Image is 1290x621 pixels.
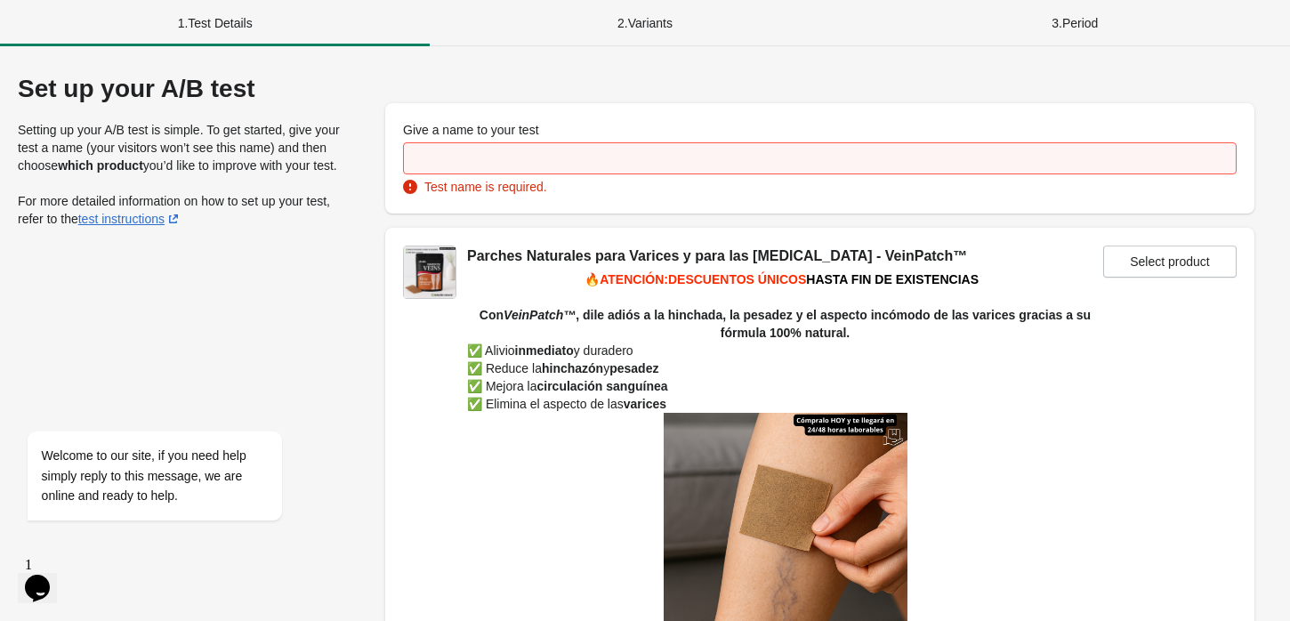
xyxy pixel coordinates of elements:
strong: varices [624,397,666,411]
span: 🔥ATENCIÓN: [585,272,668,286]
label: Give a name to your test [403,121,539,139]
span: ✅ Reduce la y [467,361,658,375]
strong: which product [58,158,143,173]
span: Select product [1130,254,1210,269]
strong: hinchazón [542,361,603,375]
button: Select product [1103,246,1237,278]
div: Test name is required. [403,178,1237,196]
strong: Con [480,308,504,322]
p: For more detailed information on how to set up your test, refer to the [18,192,350,228]
span: DESCUENTOS ÚNICOS [668,272,806,286]
div: Parches Naturales para Varices y para las [MEDICAL_DATA] - VeinPatch™ [467,246,1103,267]
span: ✅ Elimina el aspecto de las [467,397,666,411]
div: Set up your A/B test [18,75,350,103]
a: test instructions [78,212,182,226]
strong: circulación sanguínea [536,379,667,393]
span: , dile adiós a la hinchada, la pesadez y el aspecto incómodo de las varices gracias a su fórmula ... [576,308,1091,340]
strong: pesadez [609,361,658,375]
span: VeinPatch™ [504,308,576,322]
p: Setting up your A/B test is simple. To get started, give your test a name (your visitors won’t se... [18,121,350,174]
span: ✅ Mejora la [467,379,668,393]
strong: inmediato [515,343,574,358]
iframe: chat widget [18,550,75,603]
iframe: chat widget [18,331,338,541]
span: ✅ Alivio y duradero [467,343,633,358]
span: HASTA FIN DE EXISTENCIAS [806,272,979,286]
